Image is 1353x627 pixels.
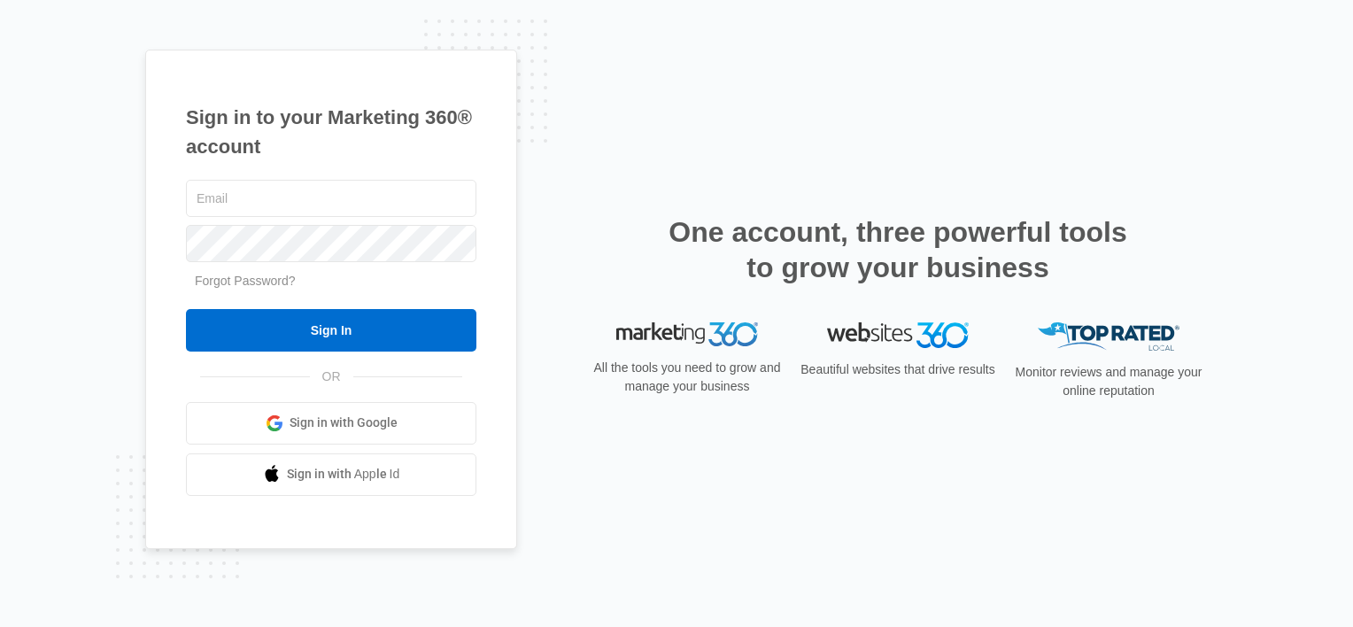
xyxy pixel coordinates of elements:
span: Sign in with Google [290,414,398,432]
a: Forgot Password? [195,274,296,288]
img: Top Rated Local [1038,322,1179,352]
a: Sign in with Apple Id [186,453,476,496]
img: Marketing 360 [616,322,758,347]
h1: Sign in to your Marketing 360® account [186,103,476,161]
span: Sign in with Apple Id [287,465,400,484]
a: Sign in with Google [186,402,476,445]
p: Monitor reviews and manage your online reputation [1009,363,1208,400]
input: Sign In [186,309,476,352]
p: Beautiful websites that drive results [799,360,997,379]
span: OR [310,368,353,386]
p: All the tools you need to grow and manage your business [588,359,786,396]
h2: One account, three powerful tools to grow your business [663,214,1133,285]
img: Websites 360 [827,322,969,348]
input: Email [186,180,476,217]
